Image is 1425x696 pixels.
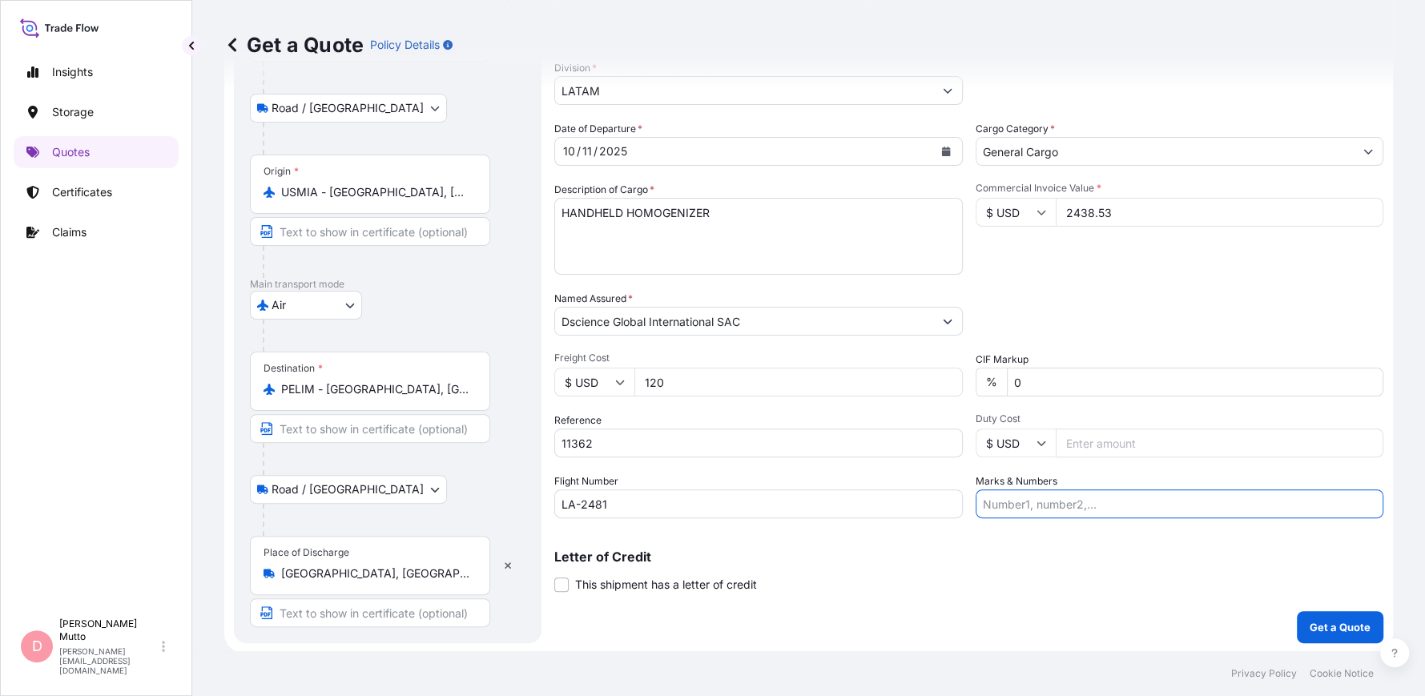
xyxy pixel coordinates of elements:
p: Insights [52,64,93,80]
div: Destination [264,362,323,375]
span: Air [272,297,286,313]
input: Enter amount [634,368,963,396]
span: Road / [GEOGRAPHIC_DATA] [272,481,424,497]
p: Certificates [52,184,112,200]
span: This shipment has a letter of credit [575,577,757,593]
span: Date of Departure [554,121,642,137]
button: Select transport [250,291,362,320]
div: / [577,142,581,161]
button: Show suggestions [933,307,962,336]
input: Full name [555,307,933,336]
input: Number1, number2,... [976,489,1384,518]
a: Cookie Notice [1310,667,1374,680]
label: Named Assured [554,291,633,307]
button: Select transport [250,94,447,123]
button: Calendar [933,139,959,164]
input: Place of Discharge [281,565,470,581]
input: Origin [281,184,470,200]
div: Place of Discharge [264,546,349,559]
input: Type to search division [555,76,933,105]
a: Quotes [14,136,179,168]
input: Type amount [1056,198,1384,227]
div: day, [581,142,594,161]
p: Letter of Credit [554,550,1383,563]
span: Freight Cost [554,352,963,364]
button: Select transport [250,475,447,504]
input: Your internal reference [554,428,963,457]
div: year, [598,142,629,161]
div: Origin [264,165,299,178]
p: Claims [52,224,87,240]
div: % [976,368,1007,396]
a: Privacy Policy [1231,667,1297,680]
span: D [32,638,42,654]
p: Get a Quote [224,32,364,58]
label: Marks & Numbers [976,473,1057,489]
label: CIF Markup [976,352,1028,368]
label: Reference [554,412,602,428]
div: / [594,142,598,161]
label: Flight Number [554,473,618,489]
p: [PERSON_NAME] Mutto [59,618,159,643]
button: Show suggestions [1354,137,1383,166]
span: Duty Cost [976,412,1384,425]
span: Road / [GEOGRAPHIC_DATA] [272,100,424,116]
label: Cargo Category [976,121,1055,137]
div: month, [562,142,577,161]
p: [PERSON_NAME][EMAIL_ADDRESS][DOMAIN_NAME] [59,646,159,675]
p: Policy Details [370,37,440,53]
input: Text to appear on certificate [250,598,490,627]
a: Storage [14,96,179,128]
a: Claims [14,216,179,248]
input: Text to appear on certificate [250,217,490,246]
a: Certificates [14,176,179,208]
button: Show suggestions [933,76,962,105]
input: Select a commodity type [976,137,1355,166]
p: Main transport mode [250,278,525,291]
p: Quotes [52,144,90,160]
button: Get a Quote [1297,611,1383,643]
input: Enter amount [1056,428,1384,457]
input: Text to appear on certificate [250,414,490,443]
input: Enter name [554,489,963,518]
input: Enter percentage [1007,368,1384,396]
p: Get a Quote [1310,619,1371,635]
a: Insights [14,56,179,88]
input: Destination [281,381,470,397]
label: Description of Cargo [554,182,654,198]
span: Commercial Invoice Value [976,182,1384,195]
p: Storage [52,104,94,120]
